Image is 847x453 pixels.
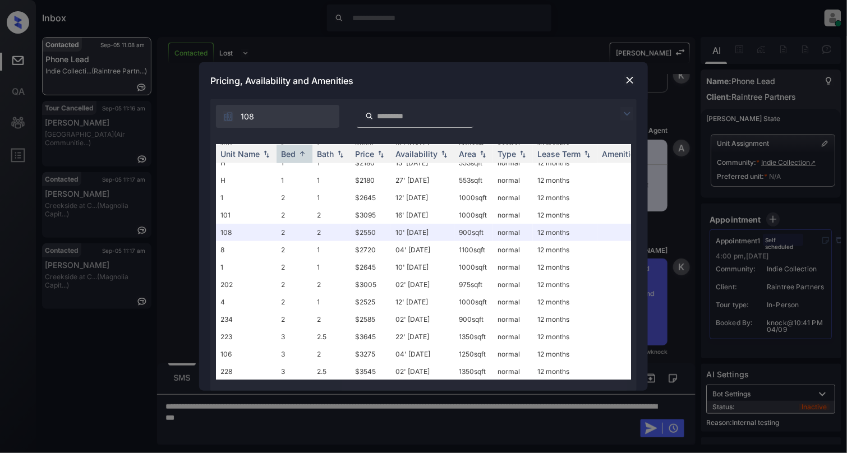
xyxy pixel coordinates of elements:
[365,111,374,121] img: icon-zuma
[493,172,533,189] td: normal
[277,311,312,328] td: 2
[216,363,277,380] td: 228
[351,172,391,189] td: $2180
[620,107,634,121] img: icon-zuma
[216,224,277,241] td: 108
[199,62,648,99] div: Pricing, Availability and Amenities
[454,258,493,276] td: 1000 sqft
[277,363,312,380] td: 3
[391,276,454,293] td: 02' [DATE]
[351,258,391,276] td: $2645
[216,345,277,363] td: 106
[297,150,308,158] img: sorting
[351,363,391,380] td: $3545
[335,150,346,158] img: sorting
[454,328,493,345] td: 1350 sqft
[454,345,493,363] td: 1250 sqft
[312,206,351,224] td: 2
[317,149,334,159] div: Bath
[454,276,493,293] td: 975 sqft
[312,172,351,189] td: 1
[216,258,277,276] td: 1
[216,241,277,258] td: 8
[454,293,493,311] td: 1000 sqft
[281,149,296,159] div: Bed
[391,206,454,224] td: 16' [DATE]
[351,276,391,293] td: $3005
[216,276,277,293] td: 202
[277,189,312,206] td: 2
[493,363,533,380] td: normal
[391,172,454,189] td: 27' [DATE]
[391,363,454,380] td: 02' [DATE]
[312,363,351,380] td: 2.5
[391,224,454,241] td: 10' [DATE]
[391,189,454,206] td: 12' [DATE]
[493,206,533,224] td: normal
[391,311,454,328] td: 02' [DATE]
[454,363,493,380] td: 1350 sqft
[241,110,254,123] span: 108
[493,276,533,293] td: normal
[277,328,312,345] td: 3
[216,172,277,189] td: H
[312,293,351,311] td: 1
[277,241,312,258] td: 2
[312,276,351,293] td: 2
[351,345,391,363] td: $3275
[277,206,312,224] td: 2
[454,241,493,258] td: 1100 sqft
[312,189,351,206] td: 1
[493,258,533,276] td: normal
[533,363,597,380] td: 12 months
[312,328,351,345] td: 2.5
[351,224,391,241] td: $2550
[498,149,516,159] div: Type
[391,328,454,345] td: 22' [DATE]
[602,149,639,159] div: Amenities
[533,258,597,276] td: 12 months
[351,328,391,345] td: $3645
[216,311,277,328] td: 234
[375,150,386,158] img: sorting
[216,328,277,345] td: 223
[533,172,597,189] td: 12 months
[277,293,312,311] td: 2
[493,241,533,258] td: normal
[477,150,489,158] img: sorting
[223,111,234,122] img: icon-zuma
[312,258,351,276] td: 1
[351,311,391,328] td: $2585
[517,150,528,158] img: sorting
[454,224,493,241] td: 900 sqft
[395,149,438,159] div: Availability
[277,224,312,241] td: 2
[277,345,312,363] td: 3
[493,345,533,363] td: normal
[533,293,597,311] td: 12 months
[312,345,351,363] td: 2
[454,189,493,206] td: 1000 sqft
[277,258,312,276] td: 2
[391,258,454,276] td: 10' [DATE]
[220,149,260,159] div: Unit Name
[624,75,636,86] img: close
[216,189,277,206] td: 1
[533,206,597,224] td: 12 months
[351,189,391,206] td: $2645
[312,311,351,328] td: 2
[454,206,493,224] td: 1000 sqft
[533,328,597,345] td: 12 months
[533,311,597,328] td: 12 months
[261,150,272,158] img: sorting
[454,172,493,189] td: 553 sqft
[355,149,374,159] div: Price
[216,293,277,311] td: 4
[391,293,454,311] td: 12' [DATE]
[454,311,493,328] td: 900 sqft
[537,149,581,159] div: Lease Term
[493,311,533,328] td: normal
[312,224,351,241] td: 2
[439,150,450,158] img: sorting
[533,276,597,293] td: 12 months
